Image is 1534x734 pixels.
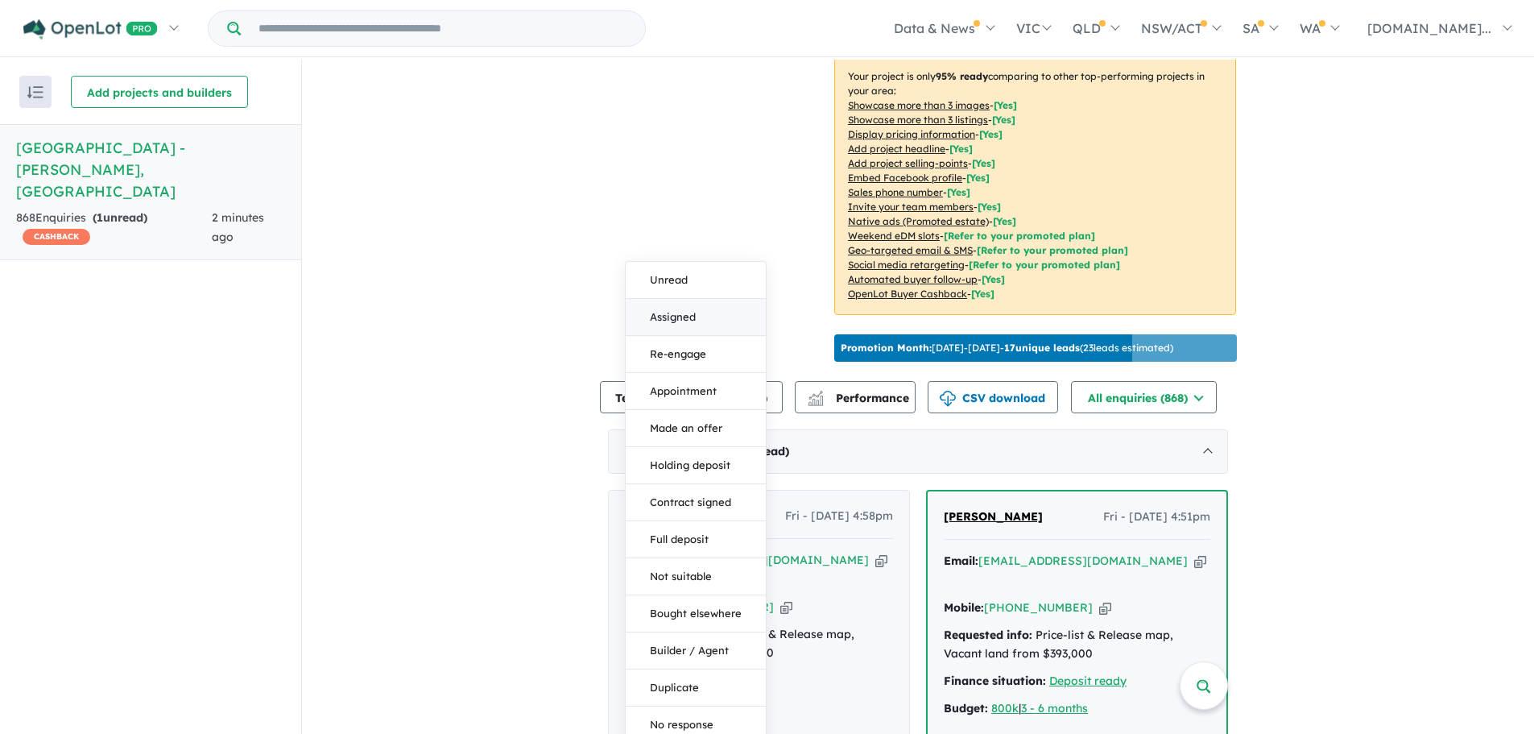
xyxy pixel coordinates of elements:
[1367,20,1491,36] span: [DOMAIN_NAME]...
[626,373,766,410] button: Appointment
[984,600,1093,615] a: [PHONE_NUMBER]
[848,186,943,198] u: Sales phone number
[626,484,766,521] button: Contract signed
[1103,508,1210,527] span: Fri - [DATE] 4:51pm
[93,210,147,225] strong: ( unread)
[944,554,978,568] strong: Email:
[626,521,766,558] button: Full deposit
[1099,599,1111,616] button: Copy
[969,259,1120,271] span: [Refer to your promoted plan]
[810,391,909,405] span: Performance
[841,341,1173,355] p: [DATE] - [DATE] - ( 23 leads estimated)
[944,674,1046,688] strong: Finance situation:
[848,230,940,242] u: Weekend eDM slots
[626,336,766,373] button: Re-engage
[992,114,1015,126] span: [ Yes ]
[972,157,995,169] span: [ Yes ]
[808,396,824,406] img: bar-chart.svg
[940,391,956,407] img: download icon
[1071,381,1217,413] button: All enquiries (868)
[978,554,1188,568] a: [EMAIL_ADDRESS][DOMAIN_NAME]
[848,288,967,300] u: OpenLot Buyer Cashback
[1049,674,1127,688] a: Deposit ready
[780,599,792,616] button: Copy
[944,701,988,715] strong: Budget:
[626,558,766,595] button: Not suitable
[16,137,285,202] h5: [GEOGRAPHIC_DATA] - [PERSON_NAME] , [GEOGRAPHIC_DATA]
[848,172,962,184] u: Embed Facebook profile
[944,600,984,615] strong: Mobile:
[982,273,1005,285] span: [Yes]
[966,172,990,184] span: [ Yes ]
[994,99,1017,111] span: [ Yes ]
[949,143,973,155] span: [ Yes ]
[944,509,1043,524] span: [PERSON_NAME]
[795,381,916,413] button: Performance
[848,143,945,155] u: Add project headline
[626,632,766,670] button: Builder / Agent
[848,215,989,227] u: Native ads (Promoted estate)
[944,628,1032,642] strong: Requested info:
[991,701,1019,715] a: 800k
[1194,553,1206,570] button: Copy
[626,262,766,299] button: Unread
[1004,342,1080,354] b: 17 unique leads
[244,11,642,46] input: Try estate name, suburb, builder or developer
[928,381,1058,413] button: CSV download
[626,299,766,336] button: Assigned
[16,209,212,247] div: 868 Enquir ies
[785,507,893,526] span: Fri - [DATE] 4:58pm
[978,201,1001,213] span: [ Yes ]
[936,70,988,82] b: 95 % ready
[626,595,766,632] button: Bought elsewhere
[944,230,1095,242] span: [Refer to your promoted plan]
[848,128,975,140] u: Display pricing information
[979,128,1003,140] span: [ Yes ]
[71,76,248,108] button: Add projects and builders
[947,186,970,198] span: [ Yes ]
[600,381,783,413] button: Team member settings (12)
[993,215,1016,227] span: [Yes]
[27,86,43,98] img: sort.svg
[977,244,1128,256] span: [Refer to your promoted plan]
[848,114,988,126] u: Showcase more than 3 listings
[1021,701,1088,715] a: 3 - 6 months
[848,99,990,111] u: Showcase more than 3 images
[875,552,887,569] button: Copy
[212,210,264,244] span: 2 minutes ago
[834,56,1236,315] p: Your project is only comparing to other top-performing projects in your area: - - - - - - - - - -...
[848,244,973,256] u: Geo-targeted email & SMS
[848,201,974,213] u: Invite your team members
[23,229,90,245] span: CASHBACK
[848,273,978,285] u: Automated buyer follow-up
[97,210,103,225] span: 1
[626,670,766,707] button: Duplicate
[808,391,823,400] img: line-chart.svg
[944,626,1210,665] div: Price-list & Release map, Vacant land from $393,000
[626,447,766,484] button: Holding deposit
[848,259,965,271] u: Social media retargeting
[944,699,1210,719] div: |
[944,508,1043,527] a: [PERSON_NAME]
[848,157,968,169] u: Add project selling-points
[23,19,158,39] img: Openlot PRO Logo White
[971,288,994,300] span: [Yes]
[841,342,932,354] b: Promotion Month:
[608,429,1228,475] div: [DATE]
[626,410,766,447] button: Made an offer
